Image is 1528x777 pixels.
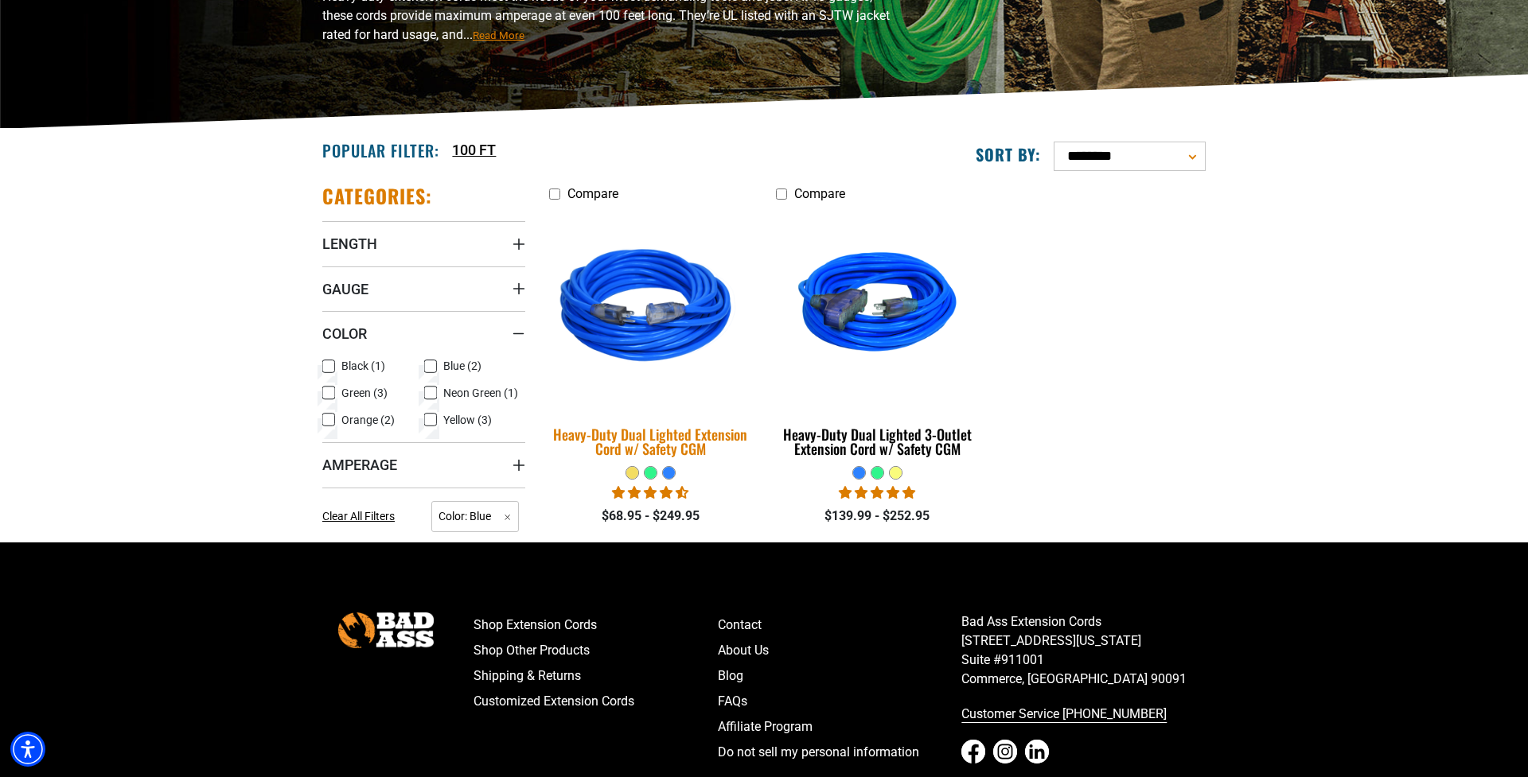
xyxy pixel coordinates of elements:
[961,612,1206,689] p: Bad Ass Extension Cords [STREET_ADDRESS][US_STATE] Suite #911001 Commerce, [GEOGRAPHIC_DATA] 90091
[443,360,481,371] span: Blue (2)
[474,638,718,663] a: Shop Other Products
[322,140,439,161] h2: Popular Filter:
[322,311,525,355] summary: Color
[473,29,524,41] span: Read More
[322,324,367,343] span: Color
[341,360,385,371] span: Black (1)
[718,689,962,714] a: FAQs
[322,280,368,298] span: Gauge
[322,184,432,208] h2: Categories:
[452,139,496,161] a: 100 FT
[431,508,519,523] a: Color: Blue
[322,235,377,253] span: Length
[776,507,979,526] div: $139.99 - $252.95
[777,217,977,400] img: blue
[341,387,388,398] span: Green (3)
[718,638,962,663] a: About Us
[322,221,525,266] summary: Length
[322,510,395,523] span: Clear All Filters
[322,266,525,311] summary: Gauge
[10,732,45,767] div: Accessibility Menu
[549,507,752,526] div: $68.95 - $249.95
[993,740,1017,763] a: Instagram - open in a new tab
[322,508,401,525] a: Clear All Filters
[961,701,1206,727] a: call 833-674-1699
[474,612,718,638] a: Shop Extension Cords
[976,144,1041,165] label: Sort by:
[718,740,962,765] a: Do not sell my personal information
[549,209,752,465] a: blue Heavy-Duty Dual Lighted Extension Cord w/ Safety CGM
[540,207,762,410] img: blue
[718,663,962,689] a: Blog
[322,442,525,487] summary: Amperage
[612,485,688,500] span: 4.64 stars
[961,740,985,763] a: Facebook - open in a new tab
[776,209,979,465] a: blue Heavy-Duty Dual Lighted 3-Outlet Extension Cord w/ Safety CGM
[567,186,618,201] span: Compare
[776,427,979,456] div: Heavy-Duty Dual Lighted 3-Outlet Extension Cord w/ Safety CGM
[322,456,397,474] span: Amperage
[341,414,395,425] span: Orange (2)
[431,501,519,532] span: Color: Blue
[443,414,492,425] span: Yellow (3)
[338,612,434,648] img: Bad Ass Extension Cords
[549,427,752,456] div: Heavy-Duty Dual Lighted Extension Cord w/ Safety CGM
[474,663,718,689] a: Shipping & Returns
[839,485,915,500] span: 4.92 stars
[794,186,845,201] span: Compare
[474,689,718,714] a: Customized Extension Cords
[1025,740,1049,763] a: LinkedIn - open in a new tab
[718,714,962,740] a: Affiliate Program
[718,612,962,638] a: Contact
[443,387,518,398] span: Neon Green (1)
